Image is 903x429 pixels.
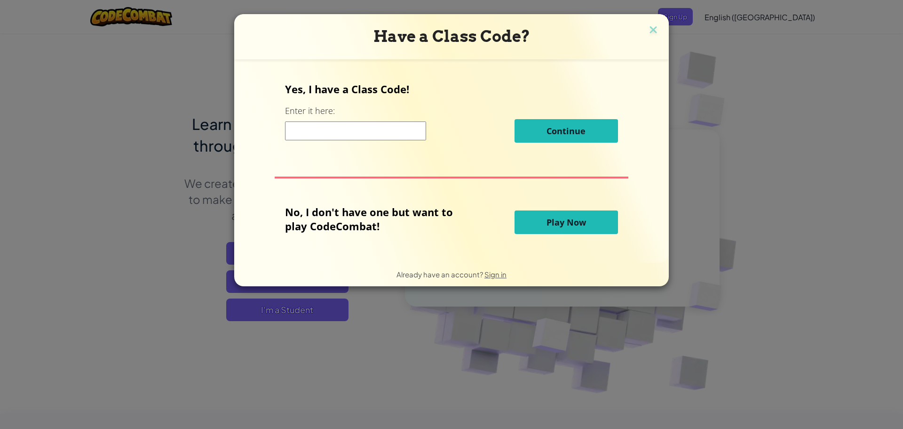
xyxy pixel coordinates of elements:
[647,24,659,38] img: close icon
[515,210,618,234] button: Play Now
[515,119,618,143] button: Continue
[547,125,586,137] span: Continue
[373,27,530,46] span: Have a Class Code?
[285,105,335,117] label: Enter it here:
[484,270,507,279] a: Sign in
[285,205,467,233] p: No, I don't have one but want to play CodeCombat!
[547,217,586,228] span: Play Now
[285,82,618,96] p: Yes, I have a Class Code!
[396,270,484,279] span: Already have an account?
